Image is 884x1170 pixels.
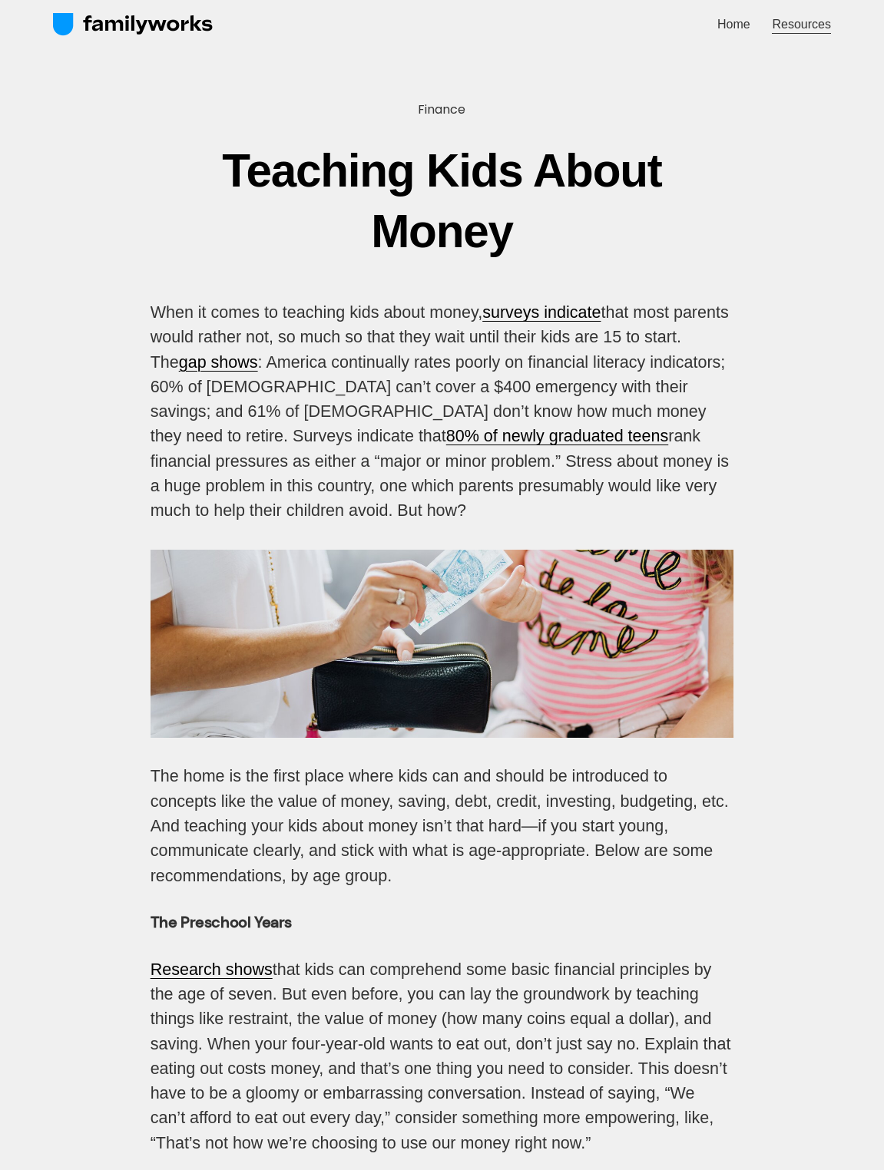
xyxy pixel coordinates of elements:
a: Resources [772,15,830,35]
a: Home [717,15,750,35]
img: FamilyWorks [53,12,214,37]
a: Finance [418,101,465,118]
a: surveys indicate [482,303,601,322]
p: that kids can comprehend some basic financial principles by the age of seven. But even before, yo... [151,957,734,1155]
h1: Teaching Kids About Money [151,141,734,262]
p: When it comes to teaching kids about money, that most parents would rather not, so much so that t... [151,300,734,524]
a: Research shows [151,960,273,979]
a: 80% of newly graduated teens [446,427,668,445]
h3: The Preschool Years [151,913,734,933]
a: gap shows [179,353,258,372]
p: The home is the first place where kids can and should be introduced to concepts like the value of... [151,764,734,887]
